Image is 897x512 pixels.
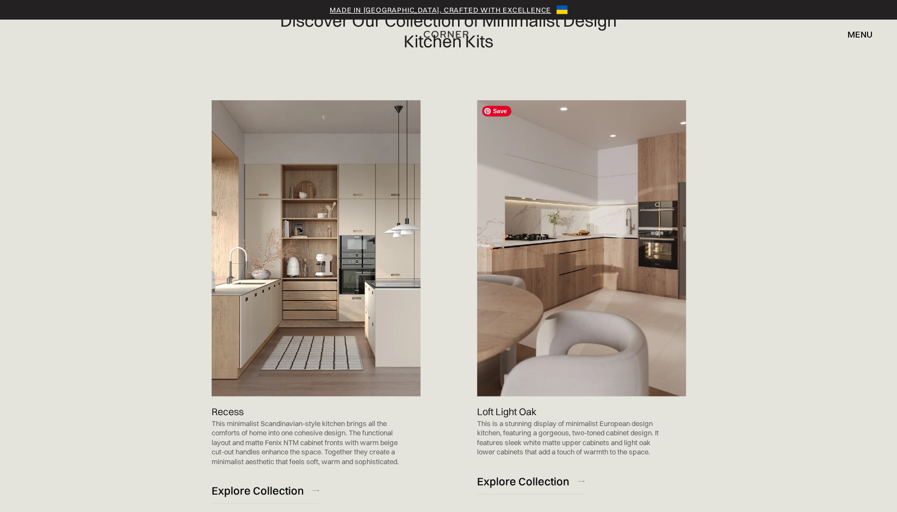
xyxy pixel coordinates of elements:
[477,474,570,489] div: Explore Collection
[847,30,873,39] div: menu
[477,468,584,495] a: Explore Collection
[482,106,511,116] span: Save
[330,4,551,15] a: Made in [GEOGRAPHIC_DATA], crafted with excellence
[477,419,664,457] p: This is a stunning display of minimalist European design kitchen, featuring a gorgeous, two-toned...
[212,477,319,504] a: Explore Collection
[410,27,487,41] a: home
[477,404,536,419] p: Loft Light Oak
[212,419,399,467] p: This minimalist Scandinavian-style kitchen brings all the comforts of home into one cohesive desi...
[212,404,244,419] p: Recess
[212,483,304,498] div: Explore Collection
[837,25,873,44] div: menu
